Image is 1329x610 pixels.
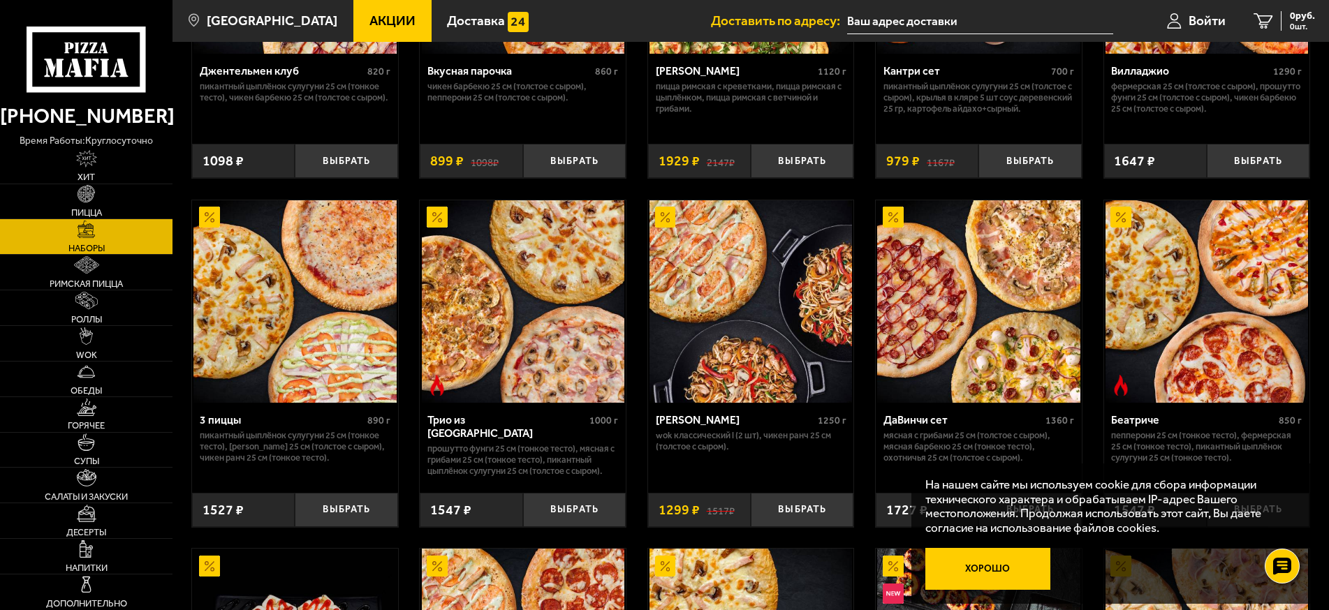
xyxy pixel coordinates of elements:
span: Римская пицца [50,279,123,288]
a: Акционный3 пиццы [192,200,398,403]
img: Акционный [655,556,676,576]
p: Чикен Барбекю 25 см (толстое с сыром), Пепперони 25 см (толстое с сыром). [427,81,618,103]
span: Обеды [71,386,102,395]
img: Острое блюдо [427,375,448,396]
span: 899 ₽ [430,154,464,168]
img: Акционный [883,207,904,228]
img: 15daf4d41897b9f0e9f617042186c801.svg [508,12,529,33]
span: 1120 г [818,66,846,77]
p: Пепперони 25 см (тонкое тесто), Фермерская 25 см (тонкое тесто), Пикантный цыплёнок сулугуни 25 с... [1111,430,1302,463]
img: Акционный [883,556,904,576]
span: Супы [74,456,99,466]
a: АкционныйВилла Капри [648,200,854,403]
img: Острое блюдо [1110,375,1131,396]
span: 1647 ₽ [1114,154,1155,168]
button: Выбрать [751,144,853,178]
div: Беатриче [1111,413,1275,426]
span: 1929 ₽ [659,154,700,168]
img: Акционный [199,207,220,228]
s: 1167 ₽ [927,154,955,168]
button: Выбрать [523,493,626,527]
span: 1727 ₽ [886,503,927,517]
img: Новинка [883,583,904,604]
button: Выбрать [295,144,397,178]
div: Джентельмен клуб [200,64,364,77]
span: 890 г [367,415,390,426]
div: 3 пиццы [200,413,364,426]
s: 2147 ₽ [707,154,735,168]
a: АкционныйОстрое блюдоБеатриче [1104,200,1310,403]
img: Акционный [427,207,448,228]
span: Доставка [447,14,505,27]
img: 3 пиццы [193,200,396,403]
a: АкционныйДаВинчи сет [876,200,1082,403]
span: 1299 ₽ [659,503,700,517]
span: Войти [1189,14,1226,27]
p: Пикантный цыплёнок сулугуни 25 см (толстое с сыром), крылья в кляре 5 шт соус деревенский 25 гр, ... [883,81,1074,114]
div: [PERSON_NAME] [656,64,814,77]
span: 0 шт. [1290,22,1315,31]
span: 0 руб. [1290,11,1315,21]
input: Ваш адрес доставки [847,8,1113,34]
span: 1000 г [589,415,618,426]
p: Wok классический L (2 шт), Чикен Ранч 25 см (толстое с сыром). [656,430,846,452]
span: 820 г [367,66,390,77]
span: 1360 г [1045,415,1074,426]
img: Акционный [655,207,676,228]
div: [PERSON_NAME] [656,413,814,426]
span: Роллы [71,315,102,324]
p: Пицца Римская с креветками, Пицца Римская с цыплёнком, Пицца Римская с ветчиной и грибами. [656,81,846,114]
span: Пицца [71,208,102,217]
div: Вилладжио [1111,64,1270,77]
img: Акционный [1110,207,1131,228]
span: Десерты [66,528,106,537]
div: Вкусная парочка [427,64,592,77]
span: 1290 г [1273,66,1302,77]
s: 1098 ₽ [471,154,499,168]
span: 860 г [595,66,618,77]
p: Мясная с грибами 25 см (толстое с сыром), Мясная Барбекю 25 см (тонкое тесто), Охотничья 25 см (т... [883,430,1074,463]
span: Наборы [68,244,105,253]
img: ДаВинчи сет [877,200,1080,403]
p: Пикантный цыплёнок сулугуни 25 см (тонкое тесто), [PERSON_NAME] 25 см (толстое с сыром), Чикен Ра... [200,430,390,463]
div: Трио из [GEOGRAPHIC_DATA] [427,413,586,440]
span: 850 г [1279,415,1302,426]
div: ДаВинчи сет [883,413,1042,426]
span: 1250 г [818,415,846,426]
span: 1527 ₽ [203,503,244,517]
button: Выбрать [1207,144,1309,178]
span: Хит [78,172,95,181]
p: Прошутто Фунги 25 см (тонкое тесто), Мясная с грибами 25 см (тонкое тесто), Пикантный цыплёнок су... [427,443,618,477]
span: WOK [76,350,97,359]
img: Трио из Рио [422,200,624,403]
span: 1547 ₽ [430,503,471,517]
p: Фермерская 25 см (толстое с сыром), Прошутто Фунги 25 см (толстое с сыром), Чикен Барбекю 25 см (... [1111,81,1302,114]
span: 700 г [1051,66,1074,77]
span: 1098 ₽ [203,154,244,168]
img: Вилла Капри [649,200,852,403]
button: Выбрать [751,493,853,527]
img: Акционный [427,556,448,576]
p: Пикантный цыплёнок сулугуни 25 см (тонкое тесто), Чикен Барбекю 25 см (толстое с сыром). [200,81,390,103]
img: Акционный [199,556,220,576]
span: Горячее [68,421,105,430]
span: [GEOGRAPHIC_DATA] [207,14,337,27]
s: 1517 ₽ [707,503,735,517]
img: Беатриче [1106,200,1308,403]
span: Напитки [66,563,108,572]
span: Доставить по адресу: [711,14,847,27]
a: АкционныйОстрое блюдоТрио из Рио [420,200,626,403]
button: Хорошо [925,548,1050,589]
span: 979 ₽ [886,154,920,168]
button: Выбрать [295,493,397,527]
span: Салаты и закуски [45,492,128,501]
span: Акции [369,14,416,27]
button: Выбрать [523,144,626,178]
div: Кантри сет [883,64,1048,77]
p: На нашем сайте мы используем cookie для сбора информации технического характера и обрабатываем IP... [925,477,1288,535]
button: Выбрать [978,144,1081,178]
span: Дополнительно [46,599,127,608]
